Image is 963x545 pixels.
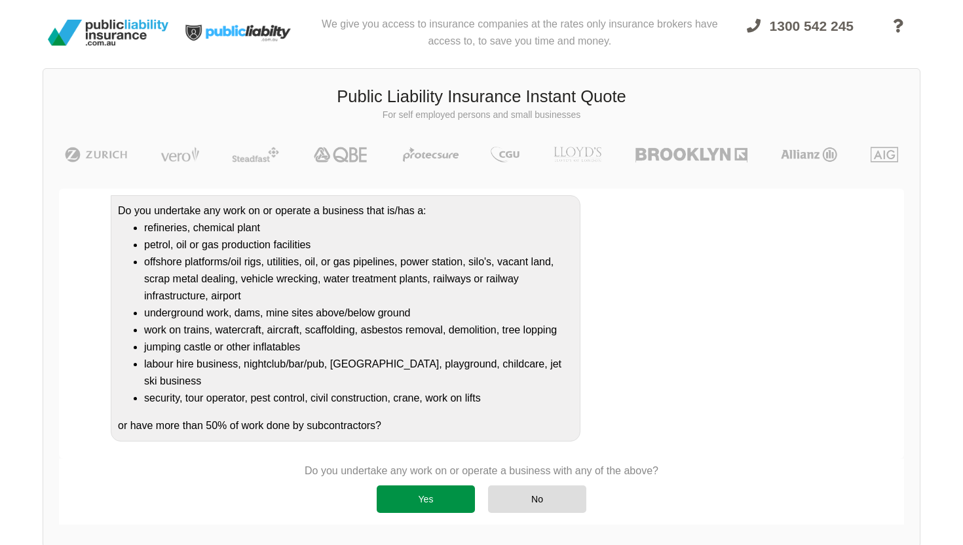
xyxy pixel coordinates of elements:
[174,5,305,60] img: Public Liability Insurance Light
[774,147,844,162] img: Allianz | Public Liability Insurance
[770,18,854,33] span: 1300 542 245
[144,305,573,322] li: underground work, dams, mine sites above/below ground
[144,219,573,236] li: refineries, chemical plant
[111,195,580,442] div: Do you undertake any work on or operate a business that is/has a: or have more than 50% of work d...
[305,5,735,60] div: We give you access to insurance companies at the rates only insurance brokers have access to, to ...
[305,464,658,478] p: Do you undertake any work on or operate a business with any of the above?
[144,322,573,339] li: work on trains, watercraft, aircraft, scaffolding, asbestos removal, demolition, tree lopping
[227,147,284,162] img: Steadfast | Public Liability Insurance
[144,390,573,407] li: security, tour operator, pest control, civil construction, crane, work on lifts
[377,485,475,513] div: Yes
[630,147,753,162] img: Brooklyn | Public Liability Insurance
[865,147,904,162] img: AIG | Public Liability Insurance
[144,356,573,390] li: labour hire business, nightclub/bar/pub, [GEOGRAPHIC_DATA], playground, childcare, jet ski business
[155,147,205,162] img: Vero | Public Liability Insurance
[398,147,464,162] img: Protecsure | Public Liability Insurance
[485,147,525,162] img: CGU | Public Liability Insurance
[53,109,910,122] p: For self employed persons and small businesses
[144,254,573,305] li: offshore platforms/oil rigs, utilities, oil, or gas pipelines, power station, silo's, vacant land...
[144,339,573,356] li: jumping castle or other inflatables
[488,485,586,513] div: No
[735,10,865,60] a: 1300 542 245
[144,236,573,254] li: petrol, oil or gas production facilities
[53,85,910,109] h3: Public Liability Insurance Instant Quote
[306,147,377,162] img: QBE | Public Liability Insurance
[43,14,174,51] img: Public Liability Insurance
[546,147,609,162] img: LLOYD's | Public Liability Insurance
[59,147,133,162] img: Zurich | Public Liability Insurance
